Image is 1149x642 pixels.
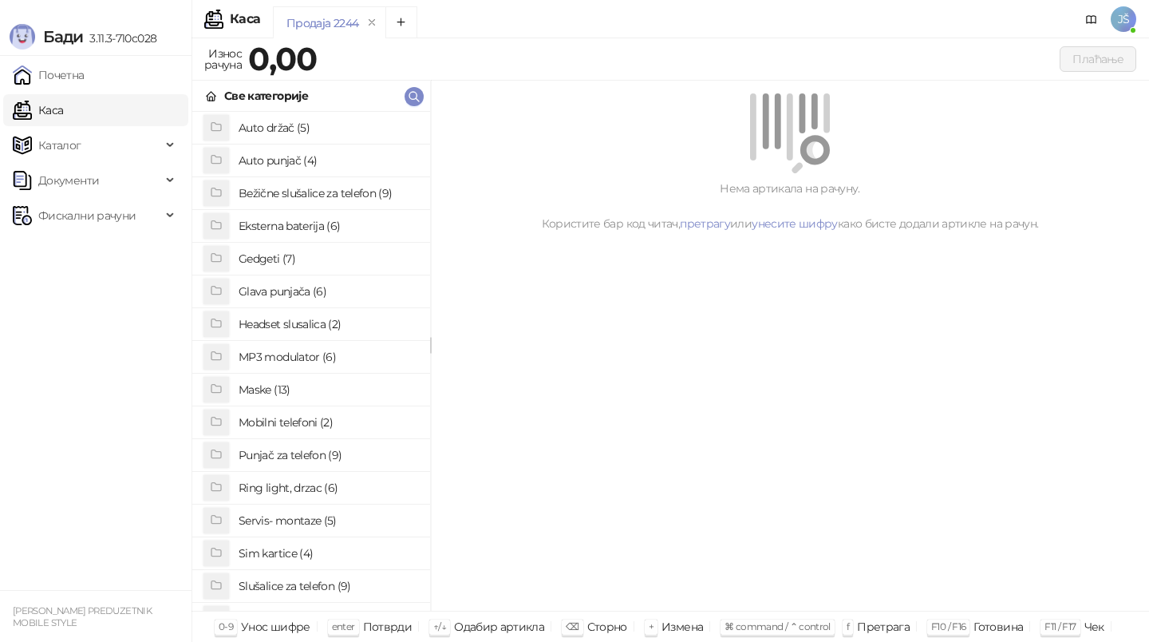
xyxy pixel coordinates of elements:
span: JŠ [1111,6,1136,32]
h4: Sim kartice (4) [239,541,417,566]
div: Све категорије [224,87,308,105]
div: Износ рачуна [201,43,245,75]
img: Logo [10,24,35,50]
div: Готовина [973,616,1023,637]
a: унесите шифру [752,216,838,231]
span: + [649,620,653,632]
h4: Glava punjača (6) [239,279,417,304]
div: grid [192,112,430,611]
span: ⌫ [566,620,578,632]
h4: Headset slusalica (2) [239,311,417,337]
h4: Staklo za telefon (7) [239,606,417,632]
div: Продаја 2244 [286,14,358,32]
div: Потврди [363,616,413,637]
div: Претрага [857,616,910,637]
strong: 0,00 [248,39,317,78]
h4: Auto držač (5) [239,115,417,141]
span: f [847,620,849,632]
div: Нема артикала на рачуну. Користите бар код читач, или како бисте додали артикле на рачун. [450,180,1130,232]
h4: Servis- montaze (5) [239,508,417,533]
div: Одабир артикла [454,616,544,637]
span: Документи [38,164,99,196]
small: [PERSON_NAME] PREDUZETNIK MOBILE STYLE [13,605,152,628]
h4: MP3 modulator (6) [239,344,417,370]
h4: Mobilni telefoni (2) [239,410,417,435]
span: 3.11.3-710c028 [83,31,156,46]
span: Каталог [38,129,81,161]
h4: Bežične slušalice za telefon (9) [239,180,417,206]
h4: Eksterna baterija (6) [239,213,417,239]
span: ⌘ command / ⌃ control [725,620,831,632]
h4: Gedgeti (7) [239,246,417,271]
button: remove [361,16,382,30]
button: Add tab [385,6,417,38]
span: 0-9 [219,620,233,632]
span: ↑/↓ [433,620,446,632]
h4: Ring light, drzac (6) [239,475,417,501]
a: Документација [1079,6,1104,32]
span: F11 / F17 [1044,620,1076,632]
a: претрагу [680,216,730,231]
a: Каса [13,94,63,126]
div: Измена [661,616,703,637]
div: Каса [230,13,260,26]
h4: Auto punjač (4) [239,148,417,173]
h4: Maske (13) [239,377,417,402]
a: Почетна [13,59,85,91]
button: Плаћање [1060,46,1136,72]
div: Чек [1084,616,1104,637]
span: Бади [43,27,83,46]
h4: Punjač za telefon (9) [239,442,417,468]
span: enter [332,620,355,632]
h4: Slušalice za telefon (9) [239,573,417,599]
span: Фискални рачуни [38,200,136,232]
div: Сторно [587,616,627,637]
div: Унос шифре [241,616,310,637]
span: F10 / F16 [931,620,965,632]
